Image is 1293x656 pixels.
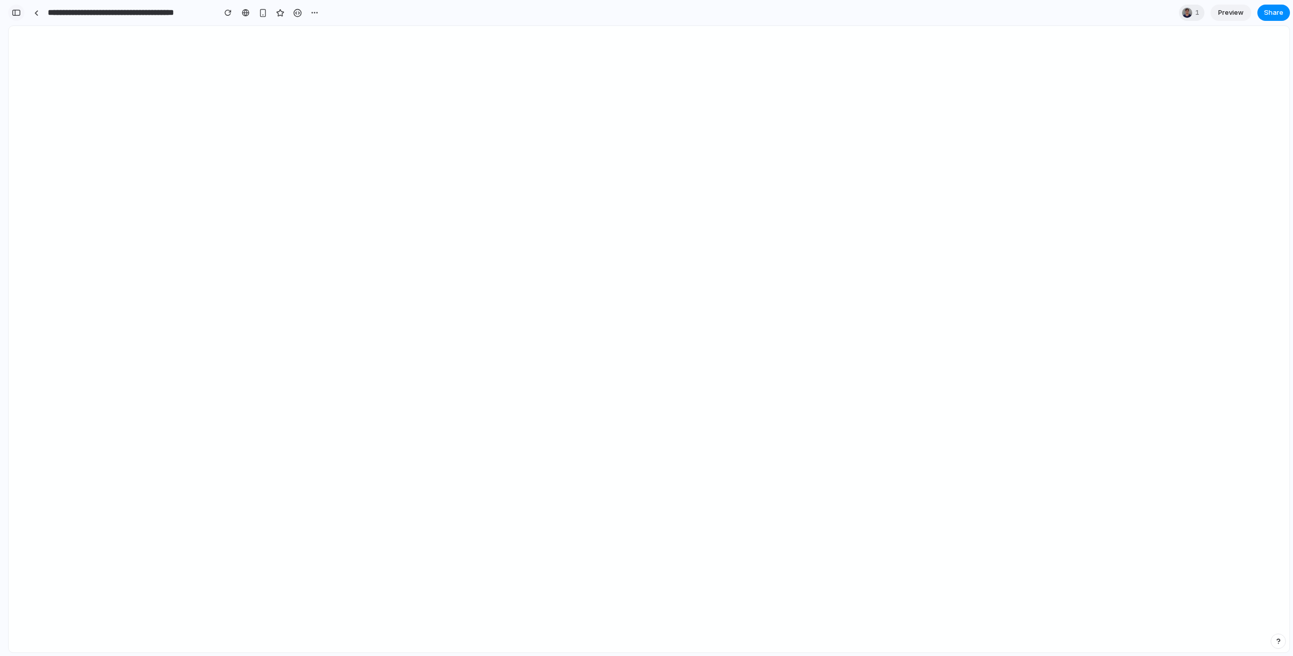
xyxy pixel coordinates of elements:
div: 1 [1179,5,1204,21]
span: 1 [1195,8,1202,18]
span: Preview [1218,8,1244,18]
span: Share [1264,8,1283,18]
a: Preview [1211,5,1251,21]
button: Share [1257,5,1290,21]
